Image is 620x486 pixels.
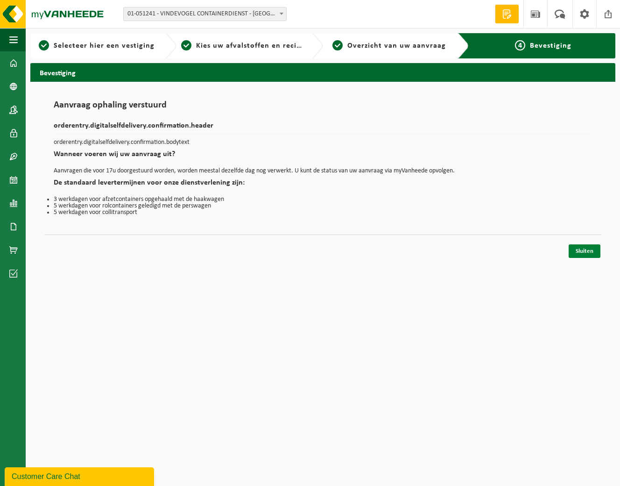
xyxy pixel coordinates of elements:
li: 3 werkdagen voor afzetcontainers opgehaald met de haakwagen [54,196,592,203]
li: 5 werkdagen voor rolcontainers geledigd met de perswagen [54,203,592,209]
span: Selecteer hier een vestiging [54,42,155,50]
li: 5 werkdagen voor collitransport [54,209,592,216]
h2: Wanneer voeren wij uw aanvraag uit? [54,150,592,163]
a: 1Selecteer hier een vestiging [35,40,158,51]
a: 3Overzicht van uw aanvraag [328,40,451,51]
a: Sluiten [569,244,600,258]
h1: Aanvraag ophaling verstuurd [54,100,592,115]
p: Aanvragen die voor 17u doorgestuurd worden, worden meestal dezelfde dag nog verwerkt. U kunt de s... [54,168,592,174]
span: 01-051241 - VINDEVOGEL CONTAINERDIENST - OUDENAARDE - OUDENAARDE [123,7,287,21]
span: Kies uw afvalstoffen en recipiënten [196,42,324,50]
h2: De standaard levertermijnen voor onze dienstverlening zijn: [54,179,592,192]
span: 01-051241 - VINDEVOGEL CONTAINERDIENST - OUDENAARDE - OUDENAARDE [124,7,286,21]
p: orderentry.digitalselfdelivery.confirmation.bodytext [54,139,592,146]
span: 2 [181,40,191,50]
h2: orderentry.digitalselfdelivery.confirmation.header [54,122,592,135]
span: 1 [39,40,49,50]
span: Overzicht van uw aanvraag [347,42,446,50]
span: 3 [332,40,343,50]
a: 2Kies uw afvalstoffen en recipiënten [181,40,304,51]
iframe: chat widget [5,465,156,486]
h2: Bevestiging [30,63,615,81]
span: 4 [515,40,525,50]
span: Bevestiging [530,42,571,50]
